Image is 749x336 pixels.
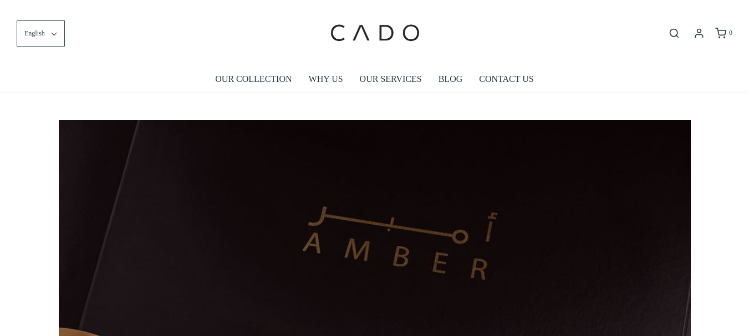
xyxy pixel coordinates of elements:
[664,27,684,39] button: Open search bar
[24,28,45,39] span: English
[215,66,292,92] a: OUR COLLECTION
[479,66,533,92] a: CONTACT US
[309,66,343,92] a: WHY US
[714,28,732,39] a: 0
[439,66,463,92] a: BLOG
[729,29,732,37] span: 0
[17,20,65,46] button: English
[360,66,422,92] a: OUR SERVICES
[327,8,421,58] img: cadogifting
